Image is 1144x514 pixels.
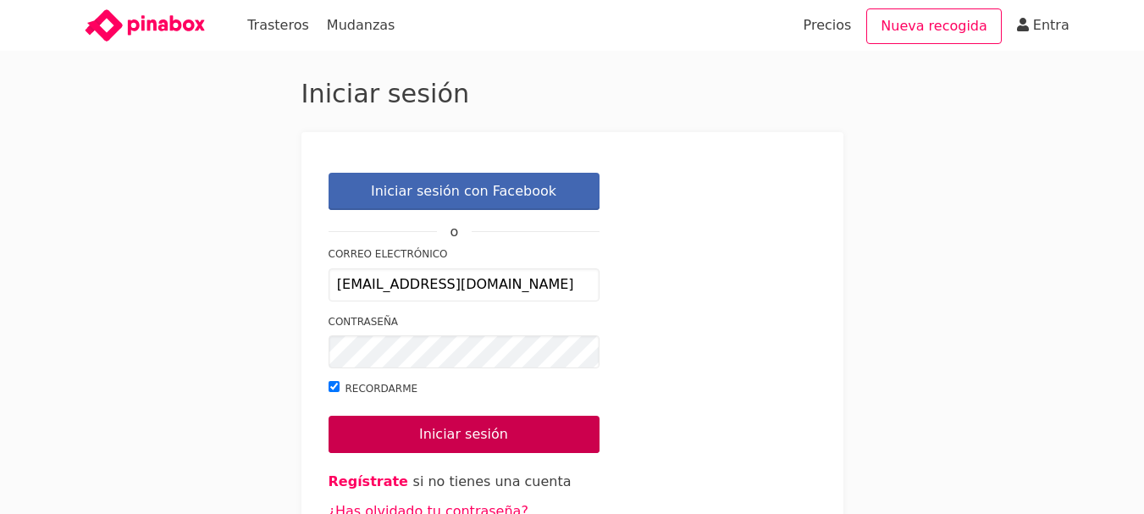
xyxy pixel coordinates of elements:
[329,381,340,392] input: Recordarme
[329,473,408,489] a: Regístrate
[329,173,600,210] a: Iniciar sesión con Facebook
[329,380,600,398] label: Recordarme
[329,467,816,496] li: si no tienes una cuenta
[839,297,1144,514] iframe: Chat Widget
[329,246,600,263] label: Correo electrónico
[866,8,1002,44] a: Nueva recogida
[329,313,600,331] label: Contraseña
[437,220,473,244] span: o
[301,78,843,110] h2: Iniciar sesión
[839,297,1144,514] div: Widget de chat
[329,416,600,453] input: Iniciar sesión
